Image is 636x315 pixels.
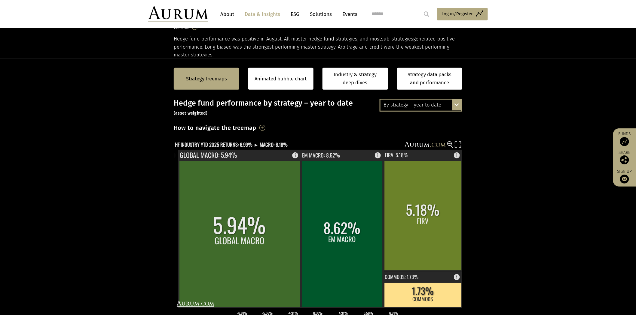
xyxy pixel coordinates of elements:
a: ESG [288,9,302,20]
small: (asset weighted) [174,111,207,116]
span: Log in/Register [442,10,473,17]
div: Share [616,151,633,164]
img: Access Funds [620,137,629,146]
h3: How to navigate the treemap [174,123,256,133]
a: Funds [616,131,633,146]
a: Industry & strategy deep dives [323,68,388,90]
a: Solutions [307,9,335,20]
input: Submit [420,8,433,20]
img: Share this post [620,155,629,164]
div: By strategy – year to date [381,100,461,110]
a: Data & Insights [242,9,283,20]
a: About [217,9,237,20]
a: Animated bubble chart [255,75,307,83]
img: Aurum [148,6,208,22]
a: Sign up [616,169,633,184]
span: sub-strategies [381,36,413,42]
p: Hedge fund performance was positive in August. All master hedge fund strategies, and most generat... [174,35,462,59]
a: Strategy data packs and performance [397,68,463,90]
a: Events [339,9,357,20]
a: Log in/Register [437,8,488,20]
h3: Hedge fund performance by strategy – year to date [174,99,462,117]
a: Strategy treemaps [186,75,227,83]
img: Sign up to our newsletter [620,175,629,184]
